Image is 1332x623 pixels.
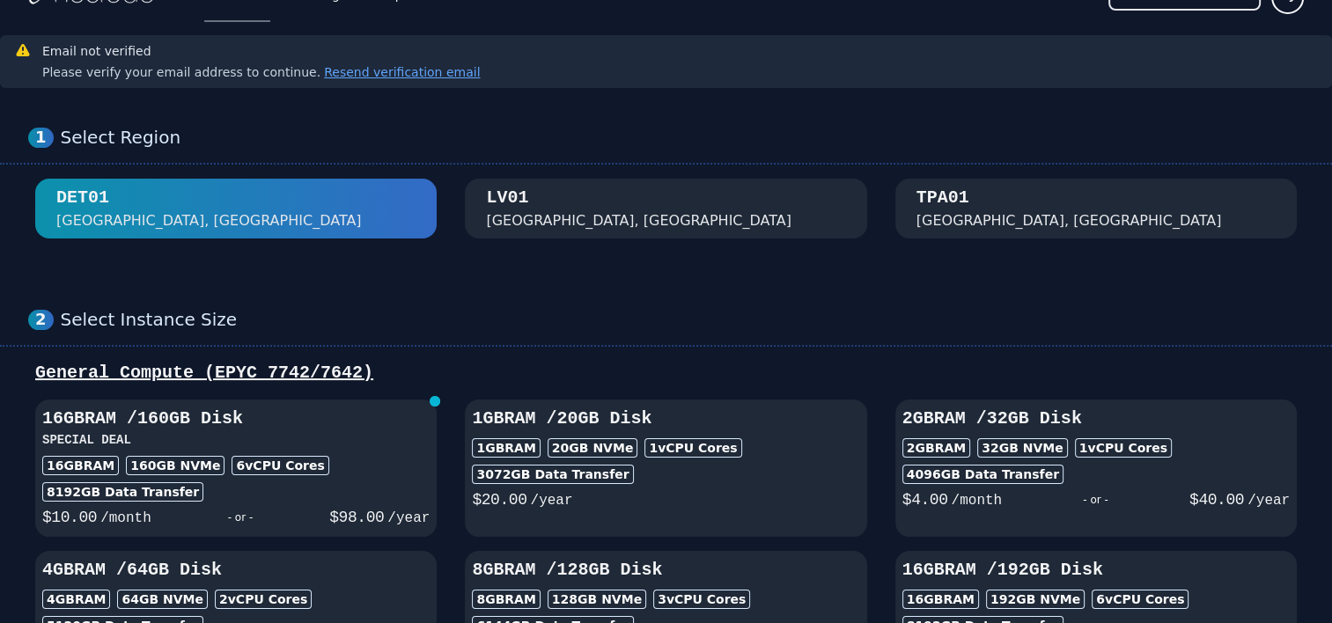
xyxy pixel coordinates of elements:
button: DET01 [GEOGRAPHIC_DATA], [GEOGRAPHIC_DATA] [35,179,437,238]
div: General Compute (EPYC 7742/7642) [28,361,1304,385]
h3: 2GB RAM / 32 GB Disk [902,407,1290,431]
div: 6 vCPU Cores [1092,590,1188,609]
h3: 16GB RAM / 192 GB Disk [902,558,1290,583]
h3: 8GB RAM / 128 GB Disk [472,558,859,583]
div: 2 vCPU Cores [215,590,312,609]
button: LV01 [GEOGRAPHIC_DATA], [GEOGRAPHIC_DATA] [465,179,866,238]
div: LV01 [486,186,528,210]
div: - or - [1002,487,1189,512]
h3: 16GB RAM / 160 GB Disk [42,407,430,431]
div: 3072 GB Data Transfer [472,465,633,484]
div: 8GB RAM [472,590,540,609]
div: [GEOGRAPHIC_DATA], [GEOGRAPHIC_DATA] [486,210,791,231]
span: $ 40.00 [1189,491,1244,509]
button: 1GBRAM /20GB Disk1GBRAM20GB NVMe1vCPU Cores3072GB Data Transfer$20.00/year [465,399,866,537]
div: 1 [28,128,54,148]
div: DET01 [56,186,109,210]
div: 1GB RAM [472,438,540,458]
div: Select Instance Size [61,309,1304,331]
div: [GEOGRAPHIC_DATA], [GEOGRAPHIC_DATA] [916,210,1222,231]
div: 2GB RAM [902,438,970,458]
div: 64 GB NVMe [117,590,208,609]
div: 3 vCPU Cores [653,590,750,609]
h3: 1GB RAM / 20 GB Disk [472,407,859,431]
span: /year [387,510,430,526]
div: 1 vCPU Cores [644,438,741,458]
div: 20 GB NVMe [548,438,638,458]
span: $ 10.00 [42,509,97,526]
div: [GEOGRAPHIC_DATA], [GEOGRAPHIC_DATA] [56,210,362,231]
div: 6 vCPU Cores [232,456,328,475]
div: - or - [151,505,329,530]
div: 4GB RAM [42,590,110,609]
span: /month [100,510,151,526]
div: Please verify your email address to continue. [42,63,480,81]
h3: Email not verified [42,42,480,60]
div: 160 GB NVMe [126,456,224,475]
div: TPA01 [916,186,969,210]
div: 8192 GB Data Transfer [42,482,203,502]
div: 192 GB NVMe [986,590,1085,609]
h3: SPECIAL DEAL [42,431,430,449]
div: 16GB RAM [42,456,119,475]
h3: 4GB RAM / 64 GB Disk [42,558,430,583]
span: /year [1247,493,1290,509]
span: $ 20.00 [472,491,526,509]
span: /year [530,493,572,509]
button: 2GBRAM /32GB Disk2GBRAM32GB NVMe1vCPU Cores4096GB Data Transfer$4.00/month- or -$40.00/year [895,399,1297,537]
span: $ 4.00 [902,491,948,509]
div: 128 GB NVMe [548,590,646,609]
span: /month [951,493,1002,509]
button: TPA01 [GEOGRAPHIC_DATA], [GEOGRAPHIC_DATA] [895,179,1297,238]
div: Select Region [61,127,1304,149]
button: Resend verification email [320,63,480,81]
span: $ 98.00 [329,509,384,526]
div: 2 [28,310,54,330]
button: 16GBRAM /160GB DiskSPECIAL DEAL16GBRAM160GB NVMe6vCPU Cores8192GB Data Transfer$10.00/month- or -... [35,399,437,537]
div: 4096 GB Data Transfer [902,465,1063,484]
div: 16GB RAM [902,590,979,609]
div: 32 GB NVMe [977,438,1068,458]
div: 1 vCPU Cores [1075,438,1172,458]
